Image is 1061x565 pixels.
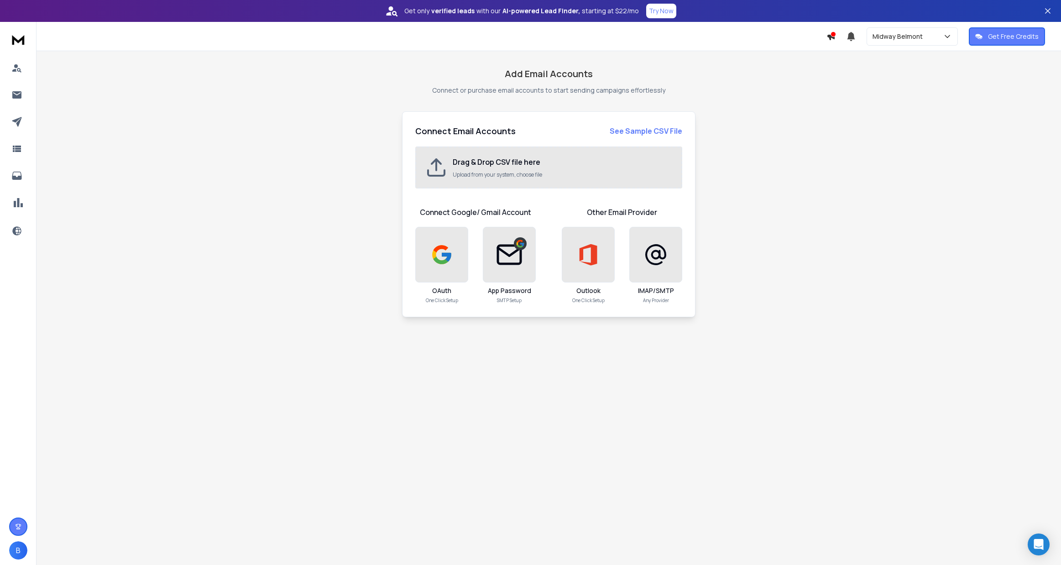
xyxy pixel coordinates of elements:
[576,286,601,295] h3: Outlook
[587,207,657,218] h1: Other Email Provider
[9,541,27,560] button: B
[426,297,458,304] p: One Click Setup
[610,126,682,136] strong: See Sample CSV File
[432,86,665,95] p: Connect or purchase email accounts to start sending campaigns effortlessly
[453,157,672,167] h2: Drag & Drop CSV file here
[969,27,1045,46] button: Get Free Credits
[638,286,674,295] h3: IMAP/SMTP
[420,207,531,218] h1: Connect Google/ Gmail Account
[431,6,475,16] strong: verified leads
[453,171,672,178] p: Upload from your system, choose file
[404,6,639,16] p: Get only with our starting at $22/mo
[9,31,27,48] img: logo
[432,286,451,295] h3: OAuth
[497,297,522,304] p: SMTP Setup
[415,125,516,137] h2: Connect Email Accounts
[502,6,580,16] strong: AI-powered Lead Finder,
[505,68,593,80] h1: Add Email Accounts
[610,126,682,136] a: See Sample CSV File
[873,32,926,41] p: Midway Belmont
[572,297,605,304] p: One Click Setup
[643,297,669,304] p: Any Provider
[988,32,1039,41] p: Get Free Credits
[646,4,676,18] button: Try Now
[649,6,674,16] p: Try Now
[1028,534,1050,555] div: Open Intercom Messenger
[488,286,531,295] h3: App Password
